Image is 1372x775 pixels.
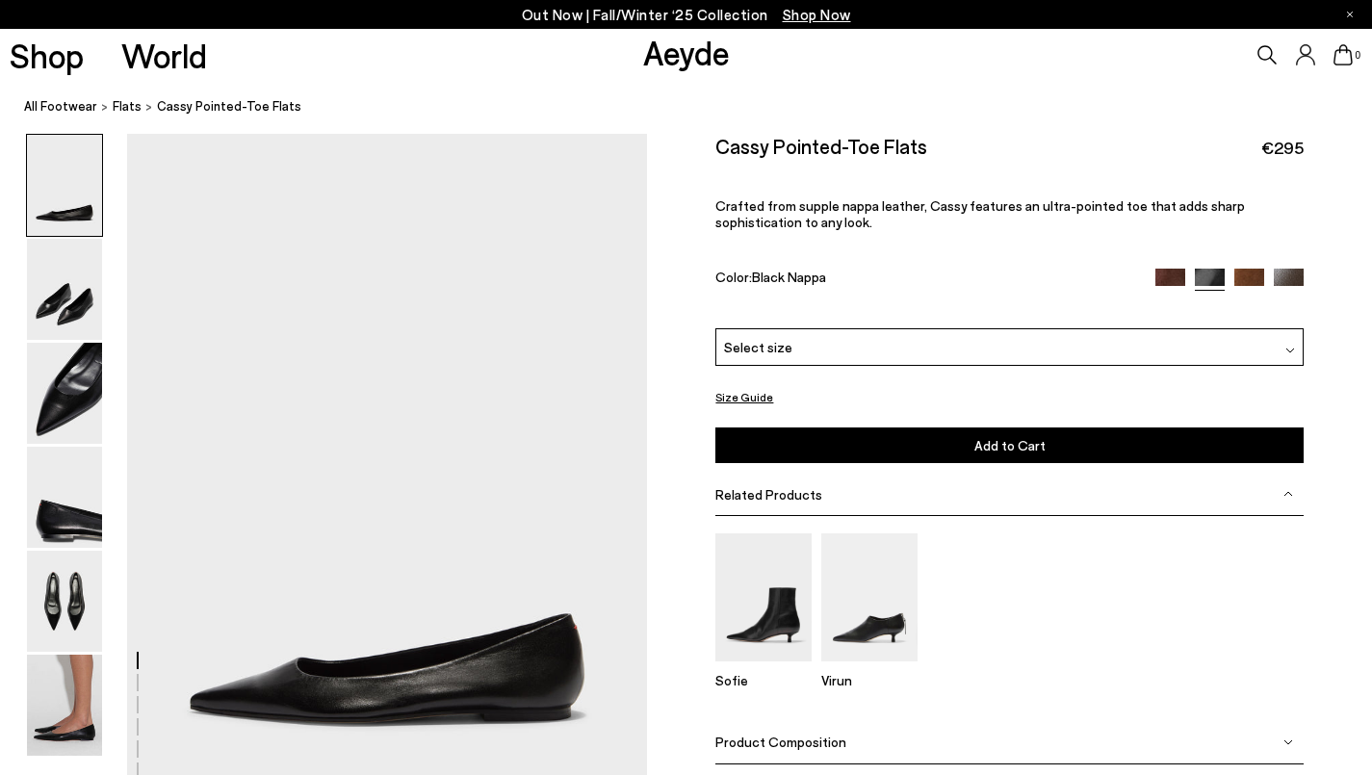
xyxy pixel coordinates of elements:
img: Virun Pointed Sock Boots [821,533,918,661]
button: Size Guide [715,385,773,409]
a: 0 [1333,44,1353,65]
span: Select size [724,337,792,357]
h2: Cassy Pointed-Toe Flats [715,134,927,158]
span: Navigate to /collections/new-in [783,6,851,23]
span: Add to Cart [974,437,1046,453]
p: Crafted from supple nappa leather, Cassy features an ultra-pointed toe that adds sharp sophistica... [715,197,1303,230]
a: Aeyde [643,32,730,72]
img: Cassy Pointed-Toe Flats - Image 5 [27,551,102,652]
span: Related Products [715,486,822,503]
p: Virun [821,672,918,688]
a: All Footwear [24,96,97,116]
span: 0 [1353,50,1362,61]
span: Cassy Pointed-Toe Flats [157,96,301,116]
a: World [121,39,207,72]
nav: breadcrumb [24,81,1372,134]
span: flats [113,98,142,114]
img: Cassy Pointed-Toe Flats - Image 6 [27,655,102,756]
img: Cassy Pointed-Toe Flats - Image 3 [27,343,102,444]
p: Sofie [715,672,812,688]
img: svg%3E [1285,346,1295,355]
a: Sofie Leather Ankle Boots Sofie [715,648,812,688]
img: Cassy Pointed-Toe Flats - Image 1 [27,135,102,236]
img: svg%3E [1283,489,1293,499]
a: Shop [10,39,84,72]
img: Cassy Pointed-Toe Flats - Image 4 [27,447,102,548]
span: €295 [1261,136,1304,160]
img: Cassy Pointed-Toe Flats - Image 2 [27,239,102,340]
div: Color: [715,269,1136,291]
span: Black Nappa [752,269,826,285]
img: svg%3E [1283,737,1293,747]
span: Product Composition [715,734,846,750]
p: Out Now | Fall/Winter ‘25 Collection [522,3,851,27]
img: Sofie Leather Ankle Boots [715,533,812,661]
a: Virun Pointed Sock Boots Virun [821,648,918,688]
a: flats [113,96,142,116]
button: Add to Cart [715,427,1303,463]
